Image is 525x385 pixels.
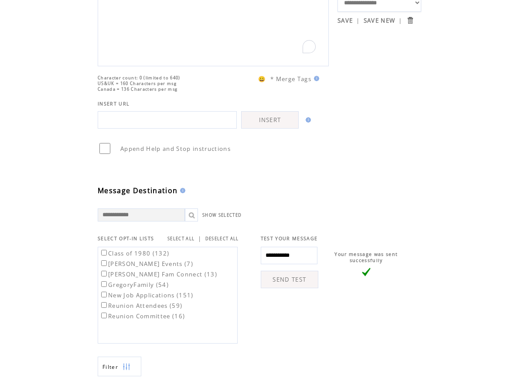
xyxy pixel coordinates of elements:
span: INSERT URL [98,101,130,107]
a: SAVE NEW [364,17,395,24]
span: Character count: 0 (limited to 640) [98,75,181,81]
a: SEND TEST [261,271,318,288]
label: New Job Applications (151) [99,291,194,299]
a: SAVE [337,17,353,24]
span: * Merge Tags [270,75,311,83]
span: US&UK = 160 Characters per msg [98,81,177,86]
span: TEST YOUR MESSAGE [261,235,318,242]
input: New Job Applications (151) [101,292,107,297]
input: GregoryFamily (54) [101,281,107,287]
span: | [356,17,360,24]
img: help.gif [303,117,311,123]
span: Your message was sent successfully [334,251,398,263]
span: Message Destination [98,186,177,195]
img: vLarge.png [362,268,371,276]
input: Reunion Committee (16) [101,313,107,318]
img: filters.png [123,357,130,377]
input: [PERSON_NAME] Fam Connect (13) [101,271,107,276]
span: | [198,235,201,242]
input: [PERSON_NAME] Events (7) [101,260,107,266]
span: | [399,17,402,24]
label: GregoryFamily (54) [99,281,169,289]
span: SELECT OPT-IN LISTS [98,235,154,242]
a: SELECT ALL [167,236,194,242]
span: 😀 [258,75,266,83]
input: Submit [406,16,414,24]
input: Reunion Attendees (59) [101,302,107,308]
label: [PERSON_NAME] Fam Connect (13) [99,270,217,278]
span: Show filters [102,363,118,371]
label: Reunion Attendees (59) [99,302,182,310]
a: INSERT [241,111,299,129]
a: DESELECT ALL [205,236,239,242]
a: SHOW SELECTED [202,212,242,218]
label: Reunion Committee (16) [99,312,185,320]
img: help.gif [177,188,185,193]
span: Append Help and Stop instructions [120,145,231,153]
input: Class of 1980 (132) [101,250,107,256]
img: help.gif [311,76,319,81]
a: Filter [98,357,141,376]
label: Class of 1980 (132) [99,249,169,257]
span: Canada = 136 Characters per msg [98,86,177,92]
label: [PERSON_NAME] Events (7) [99,260,193,268]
